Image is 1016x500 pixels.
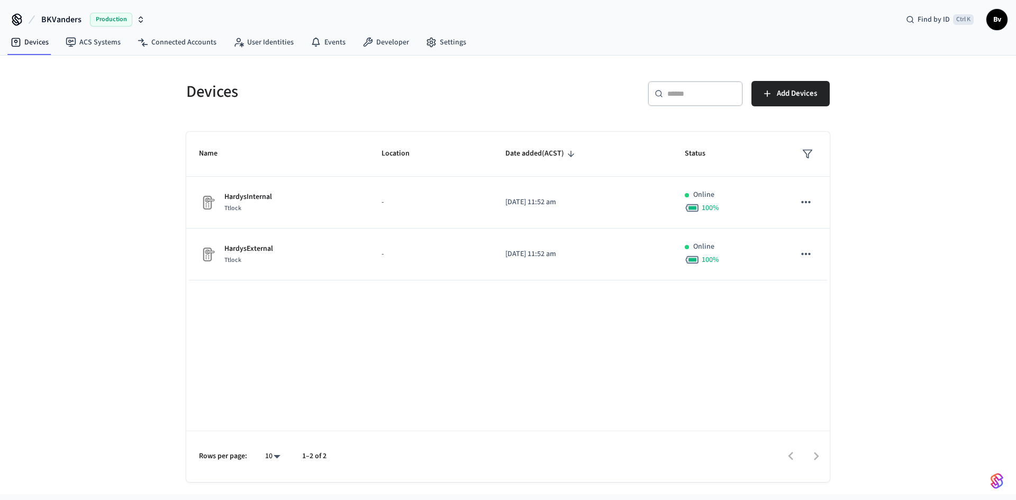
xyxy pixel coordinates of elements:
p: [DATE] 11:52 am [505,197,660,208]
p: 1–2 of 2 [302,451,326,462]
span: Status [685,146,719,162]
p: HardysInternal [224,192,272,203]
button: Add Devices [751,81,830,106]
img: SeamLogoGradient.69752ec5.svg [991,472,1003,489]
span: 100 % [702,203,719,213]
div: 10 [260,449,285,464]
p: Online [693,189,714,201]
span: Name [199,146,231,162]
span: BKVanders [41,13,81,26]
a: Devices [2,33,57,52]
img: Placeholder Lock Image [199,246,216,263]
h5: Devices [186,81,502,103]
p: HardysExternal [224,243,273,254]
div: Find by IDCtrl K [897,10,982,29]
span: Find by ID [918,14,950,25]
p: - [382,249,479,260]
span: Ttlock [224,256,241,265]
span: Location [382,146,423,162]
p: Rows per page: [199,451,247,462]
span: Ttlock [224,204,241,213]
a: Developer [354,33,418,52]
p: - [382,197,479,208]
a: User Identities [225,33,302,52]
a: Settings [418,33,475,52]
span: Production [90,13,132,26]
span: Ctrl K [953,14,974,25]
button: Bv [986,9,1008,30]
span: 100 % [702,254,719,265]
a: Connected Accounts [129,33,225,52]
img: Placeholder Lock Image [199,194,216,211]
span: Bv [987,10,1006,29]
table: sticky table [186,132,830,280]
a: Events [302,33,354,52]
span: Date added(ACST) [505,146,578,162]
p: [DATE] 11:52 am [505,249,660,260]
a: ACS Systems [57,33,129,52]
p: Online [693,241,714,252]
span: Add Devices [777,87,817,101]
